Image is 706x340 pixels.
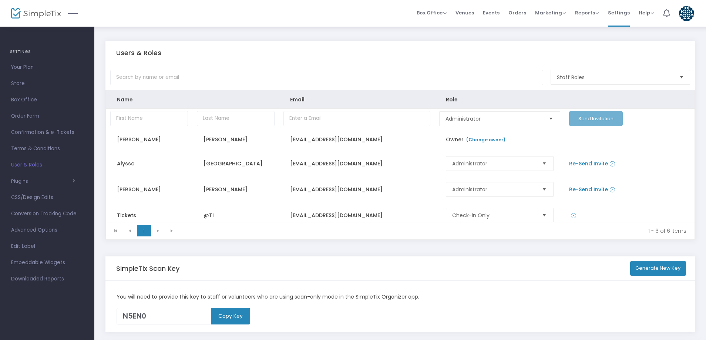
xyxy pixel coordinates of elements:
[11,79,83,88] span: Store
[446,115,542,122] span: Administrator
[452,186,535,193] span: Administrator
[575,9,599,16] span: Reports
[11,63,83,72] span: Your Plan
[11,258,83,267] span: Embeddable Widgets
[546,112,556,126] button: Select
[11,95,83,105] span: Box Office
[446,136,507,143] span: Owner
[279,151,435,176] td: [EMAIL_ADDRESS][DOMAIN_NAME]
[106,90,192,109] th: Name
[283,111,430,126] input: Enter a Email
[184,227,686,235] kendo-pager-info: 1 - 6 of 6 items
[279,128,435,151] td: [EMAIL_ADDRESS][DOMAIN_NAME]
[279,176,435,202] td: [EMAIL_ADDRESS][DOMAIN_NAME]
[539,156,549,171] button: Select
[192,202,279,228] td: @TI
[116,265,179,273] h5: SimpleTix Scan Key
[106,202,192,228] td: Tickets
[455,3,474,22] span: Venues
[508,3,526,22] span: Orders
[11,242,83,251] span: Edit Label
[113,293,688,301] div: You will need to provide this key to staff or volunteers who are using scan-only mode in the Simp...
[11,178,75,184] button: Plugins
[106,90,695,222] div: Data table
[106,176,192,202] td: [PERSON_NAME]
[11,111,83,121] span: Order Form
[192,128,279,151] td: [PERSON_NAME]
[639,9,654,16] span: Help
[211,308,250,324] m-button: Copy Key
[11,193,83,202] span: CSS/Design Edits
[676,70,687,84] button: Select
[11,144,83,154] span: Terms & Conditions
[452,160,535,167] span: Administrator
[192,151,279,176] td: [GEOGRAPHIC_DATA]
[557,74,673,81] span: Staff Roles
[465,137,505,143] a: (Change owner)
[452,212,535,219] span: Check-in Only
[116,49,161,57] h5: Users & Roles
[535,9,566,16] span: Marketing
[106,151,192,176] td: Alyssa
[10,44,84,59] h4: SETTINGS
[483,3,500,22] span: Events
[608,3,630,22] span: Settings
[11,209,83,219] span: Conversion Tracking Code
[11,160,83,170] span: User & Roles
[192,176,279,202] td: [PERSON_NAME]
[11,128,83,137] span: Confirmation & e-Tickets
[539,182,549,196] button: Select
[435,90,565,109] th: Role
[279,90,435,109] th: Email
[110,111,188,126] input: First Name
[137,225,151,236] span: Page 1
[630,261,686,276] button: Generate New Key
[569,186,608,193] a: Re-Send Invite
[279,202,435,228] td: [EMAIL_ADDRESS][DOMAIN_NAME]
[197,111,275,126] input: Last Name
[11,225,83,235] span: Advanced Options
[11,274,83,284] span: Downloaded Reports
[539,208,549,222] button: Select
[106,128,192,151] td: [PERSON_NAME]
[110,70,543,85] input: Search by name or email
[569,160,608,167] a: Re-Send Invite
[417,9,447,16] span: Box Office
